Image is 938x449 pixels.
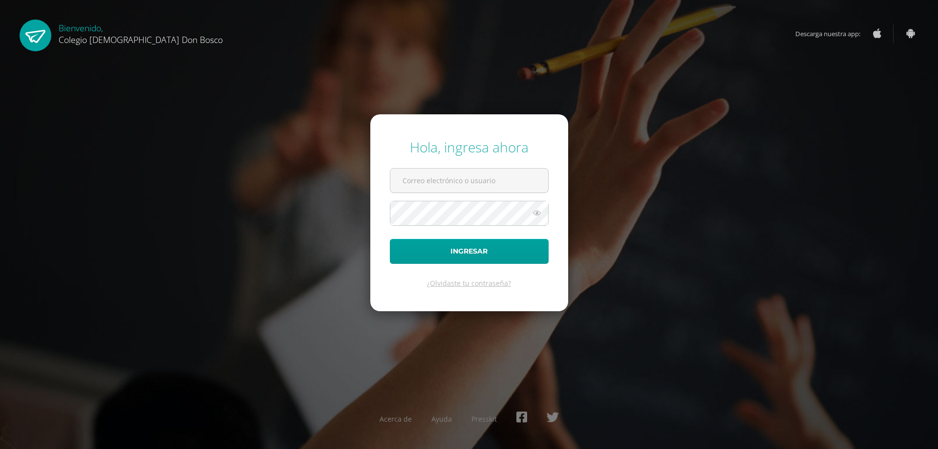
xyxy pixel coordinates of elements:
a: Acerca de [380,414,412,424]
span: Descarga nuestra app: [795,24,870,43]
a: Ayuda [431,414,452,424]
div: Hola, ingresa ahora [390,138,549,156]
a: Presskit [471,414,497,424]
div: Bienvenido, [59,20,223,45]
span: Colegio [DEMOGRAPHIC_DATA] Don Bosco [59,34,223,45]
a: ¿Olvidaste tu contraseña? [427,278,511,288]
input: Correo electrónico o usuario [390,169,548,192]
button: Ingresar [390,239,549,264]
